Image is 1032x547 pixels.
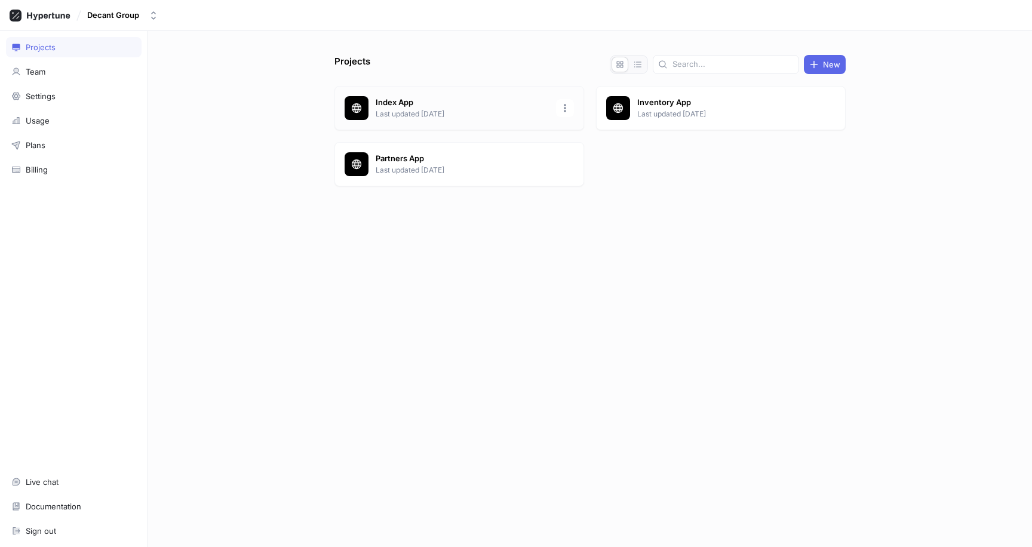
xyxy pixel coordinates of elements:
button: New [804,55,846,74]
a: Usage [6,110,142,131]
input: Search... [672,59,794,70]
a: Plans [6,135,142,155]
div: Plans [26,140,45,150]
div: Sign out [26,526,56,536]
div: Decant Group [87,10,139,20]
span: New [823,61,840,68]
p: Index App [376,97,549,109]
a: Team [6,62,142,82]
div: Usage [26,116,50,125]
div: Team [26,67,45,76]
p: Projects [334,55,370,74]
div: Projects [26,42,56,52]
div: Settings [26,91,56,101]
a: Documentation [6,496,142,517]
p: Partners App [376,153,549,165]
div: Live chat [26,477,59,487]
a: Billing [6,159,142,180]
div: Documentation [26,502,81,511]
p: Last updated [DATE] [637,109,810,119]
div: Billing [26,165,48,174]
p: Last updated [DATE] [376,165,549,176]
p: Last updated [DATE] [376,109,549,119]
button: Decant Group [82,5,163,25]
p: Inventory App [637,97,810,109]
a: Projects [6,37,142,57]
a: Settings [6,86,142,106]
